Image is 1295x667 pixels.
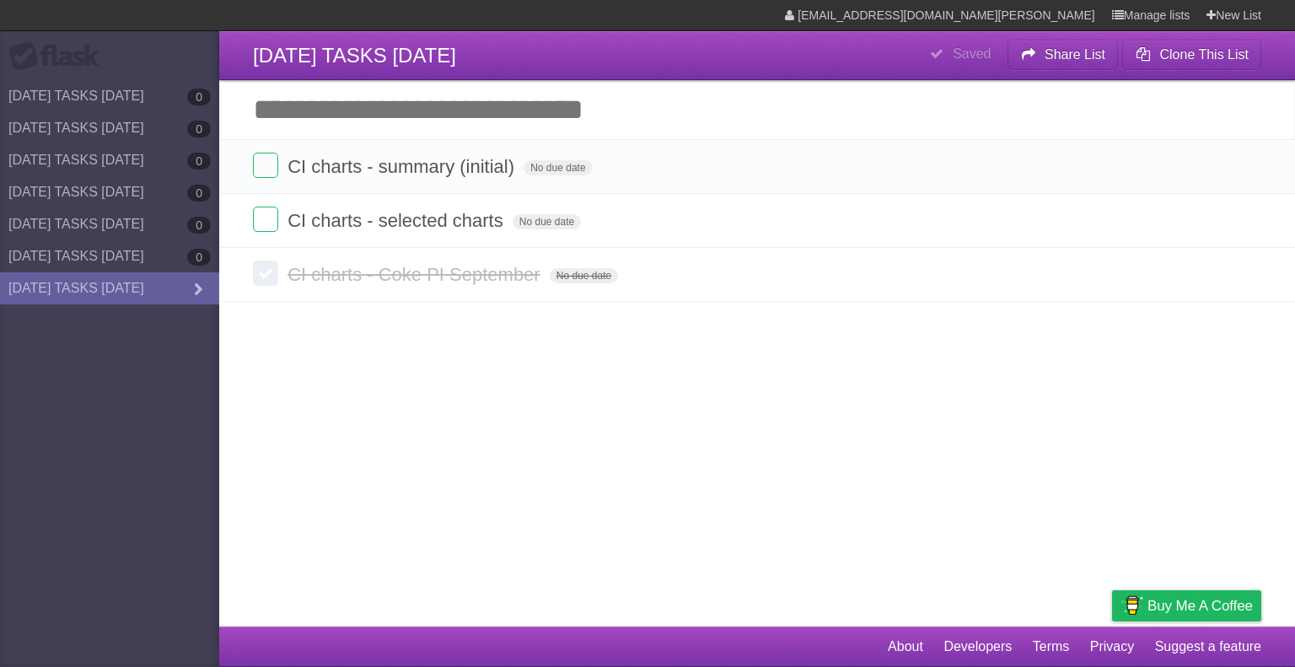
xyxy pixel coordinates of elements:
label: Done [253,261,278,286]
span: Buy me a coffee [1147,591,1253,621]
a: Developers [943,631,1012,663]
a: Terms [1033,631,1070,663]
a: Buy me a coffee [1112,590,1261,621]
b: 0 [187,185,211,202]
b: 0 [187,217,211,234]
span: No due date [524,160,592,175]
button: Share List [1008,40,1119,70]
span: No due date [513,214,581,229]
div: Flask [8,41,110,72]
b: 0 [187,121,211,137]
b: 0 [187,89,211,105]
b: 0 [187,249,211,266]
a: Privacy [1090,631,1134,663]
button: Clone This List [1122,40,1261,70]
b: Saved [953,46,991,61]
a: About [888,631,923,663]
b: Clone This List [1159,47,1249,62]
label: Done [253,207,278,232]
img: Buy me a coffee [1120,591,1143,620]
span: No due date [550,268,618,283]
span: CI charts - summary (initial) [287,156,519,177]
span: CI charts - selected charts [287,210,508,231]
b: Share List [1045,47,1105,62]
label: Done [253,153,278,178]
b: 0 [187,153,211,169]
span: [DATE] TASKS [DATE] [253,44,456,67]
a: Suggest a feature [1155,631,1261,663]
span: CI charts - Coke PI September [287,264,545,285]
